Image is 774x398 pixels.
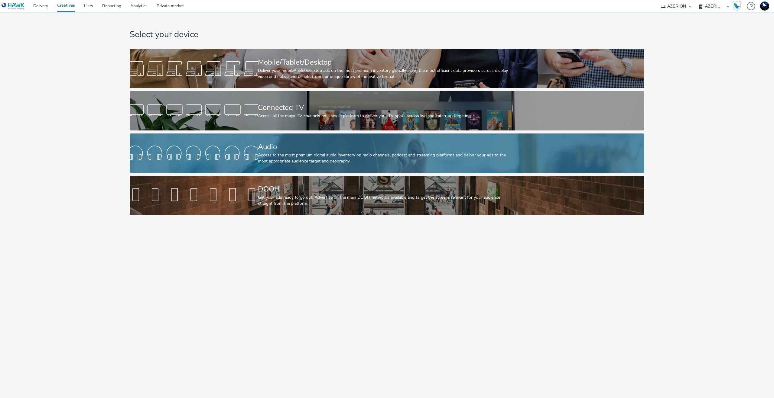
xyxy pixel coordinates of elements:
a: AudioAccess to the most premium digital audio inventory on radio channels, podcast and streaming ... [130,133,644,173]
img: Support Hawk [760,2,769,11]
div: Deliver your mobile/tablet/desktop ads on the most premium inventory globally using the most effi... [258,68,514,80]
img: undefined Logo [2,2,25,10]
div: Connected TV [258,102,514,113]
a: Mobile/Tablet/DesktopDeliver your mobile/tablet/desktop ads on the most premium inventory globall... [130,49,644,88]
div: Access all the major TV channels on a single platform to deliver your TV spots across live and ca... [258,113,514,119]
div: Access to the most premium digital audio inventory on radio channels, podcast and streaming platf... [258,152,514,165]
div: Get your ads ready to go out! Advertise on the main DOOH networks available and target the screen... [258,194,514,207]
a: Connected TVAccess all the major TV channels on a single platform to deliver your TV spots across... [130,91,644,130]
h1: Select your device [130,29,644,40]
img: Hawk Academy [732,1,741,11]
div: Mobile/Tablet/Desktop [258,57,514,68]
div: DOOH [258,184,514,194]
a: DOOHGet your ads ready to go out! Advertise on the main DOOH networks available and target the sc... [130,176,644,215]
div: Audio [258,142,514,152]
a: Hawk Academy [732,1,744,11]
